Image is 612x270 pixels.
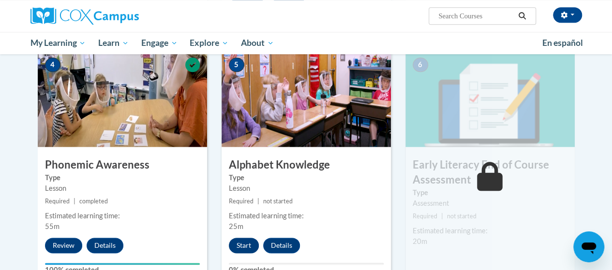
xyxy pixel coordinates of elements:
[24,32,92,54] a: My Learning
[405,157,575,187] h3: Early Literacy End of Course Assessment
[229,211,384,221] div: Estimated learning time:
[98,37,129,49] span: Learn
[45,211,200,221] div: Estimated learning time:
[135,32,184,54] a: Engage
[257,198,259,205] span: |
[183,32,235,54] a: Explore
[437,10,515,22] input: Search Courses
[38,157,207,172] h3: Phonemic Awareness
[235,32,280,54] a: About
[536,33,589,53] a: En español
[263,238,300,253] button: Details
[79,198,108,205] span: completed
[441,213,443,220] span: |
[229,198,254,205] span: Required
[413,213,437,220] span: Required
[38,50,207,147] img: Course Image
[45,172,200,183] label: Type
[413,57,428,72] span: 6
[515,10,529,22] button: Search
[413,198,567,209] div: Assessment
[45,57,60,72] span: 4
[229,183,384,194] div: Lesson
[542,38,583,48] span: En español
[45,238,82,253] button: Review
[413,237,427,245] span: 20m
[229,57,244,72] span: 5
[45,263,200,265] div: Your progress
[45,222,60,230] span: 55m
[447,213,477,220] span: not started
[553,7,582,23] button: Account Settings
[241,37,274,49] span: About
[229,222,243,230] span: 25m
[263,198,293,205] span: not started
[190,37,228,49] span: Explore
[30,7,205,25] a: Cox Campus
[229,172,384,183] label: Type
[30,37,86,49] span: My Learning
[229,238,259,253] button: Start
[222,157,391,172] h3: Alphabet Knowledge
[222,50,391,147] img: Course Image
[87,238,123,253] button: Details
[74,198,75,205] span: |
[45,183,200,194] div: Lesson
[92,32,135,54] a: Learn
[405,50,575,147] img: Course Image
[23,32,589,54] div: Main menu
[45,198,70,205] span: Required
[413,226,567,236] div: Estimated learning time:
[413,187,567,198] label: Type
[573,231,604,262] iframe: Button to launch messaging window
[141,37,178,49] span: Engage
[30,7,139,25] img: Cox Campus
